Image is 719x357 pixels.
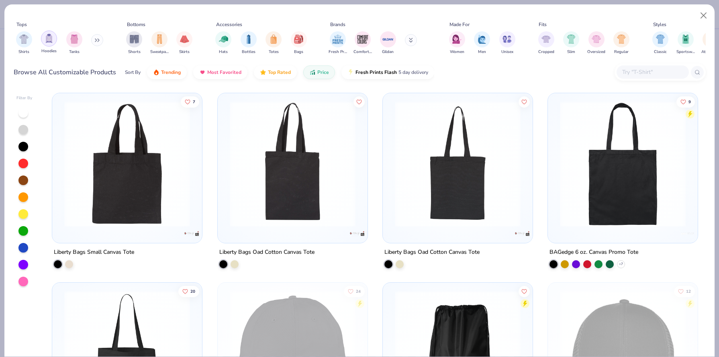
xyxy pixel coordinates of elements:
[449,31,465,55] button: filter button
[679,226,695,242] img: BAGedge logo
[330,21,345,28] div: Brands
[654,49,667,55] span: Classic
[341,65,434,79] button: Fresh Prints Flash5 day delivery
[178,286,199,297] button: Like
[592,35,601,44] img: Oversized Image
[219,35,228,44] img: Hats Image
[226,101,359,227] img: 023b2e3e-e657-4517-9626-d9b1eed8d70c
[676,31,695,55] button: filter button
[567,49,575,55] span: Slim
[54,247,134,257] div: Liberty Bags Small Canvas Tote
[329,49,347,55] span: Fresh Prints
[613,31,629,55] div: filter for Regular
[538,31,554,55] button: filter button
[676,96,695,107] button: Like
[353,31,372,55] div: filter for Comfort Colors
[41,31,57,54] div: filter for Hoodies
[254,65,297,79] button: Top Rated
[449,31,465,55] div: filter for Women
[130,35,139,44] img: Shorts Image
[614,49,629,55] span: Regular
[128,49,141,55] span: Shorts
[241,31,257,55] button: filter button
[150,49,169,55] span: Sweatpants
[617,35,626,44] img: Regular Image
[269,35,278,44] img: Totes Image
[16,31,32,55] button: filter button
[190,290,195,294] span: 20
[19,35,29,44] img: Shirts Image
[266,31,282,55] div: filter for Totes
[242,49,255,55] span: Bottles
[193,65,247,79] button: Most Favorited
[332,33,344,45] img: Fresh Prints Image
[567,35,576,44] img: Slim Image
[674,286,695,297] button: Like
[126,31,142,55] button: filter button
[587,31,605,55] button: filter button
[161,69,181,75] span: Trending
[474,31,490,55] div: filter for Men
[563,31,579,55] button: filter button
[656,35,665,44] img: Classic Image
[541,35,551,44] img: Cropped Image
[613,31,629,55] button: filter button
[478,35,486,44] img: Men Image
[207,69,241,75] span: Most Favorited
[391,101,525,227] img: a7608796-320d-4956-a187-f66b2e1ba5bf
[193,100,195,104] span: 7
[556,101,690,227] img: 27b5c7c3-e969-429a-aedd-a97ddab816ce
[539,21,547,28] div: Fits
[621,67,683,77] input: Try "T-Shirt"
[291,31,307,55] div: filter for Bags
[266,31,282,55] button: filter button
[449,21,470,28] div: Made For
[538,49,554,55] span: Cropped
[153,69,159,75] img: trending.gif
[474,31,490,55] button: filter button
[147,65,187,79] button: Trending
[343,286,364,297] button: Like
[353,96,364,107] button: Like
[450,49,464,55] span: Women
[294,49,303,55] span: Bags
[380,31,396,55] div: filter for Gildan
[519,286,530,297] button: Like
[179,49,190,55] span: Skirts
[268,69,291,75] span: Top Rated
[294,35,303,44] img: Bags Image
[353,31,372,55] button: filter button
[176,31,192,55] button: filter button
[501,49,513,55] span: Unisex
[353,49,372,55] span: Comfort Colors
[181,96,199,107] button: Like
[16,95,33,101] div: Filter By
[329,31,347,55] div: filter for Fresh Prints
[244,35,253,44] img: Bottles Image
[347,69,354,75] img: flash.gif
[652,31,668,55] button: filter button
[384,247,480,257] div: Liberty Bags Oad Cotton Canvas Tote
[216,21,242,28] div: Accessories
[676,31,695,55] div: filter for Sportswear
[184,226,200,242] img: Liberty Bags logo
[499,31,515,55] button: filter button
[355,290,360,294] span: 24
[349,226,365,242] img: Liberty Bags logo
[519,96,530,107] button: Like
[155,35,164,44] img: Sweatpants Image
[619,262,623,267] span: + 7
[382,49,394,55] span: Gildan
[696,8,711,23] button: Close
[538,31,554,55] div: filter for Cropped
[398,68,428,77] span: 5 day delivery
[357,33,369,45] img: Comfort Colors Image
[317,69,329,75] span: Price
[653,21,666,28] div: Styles
[176,31,192,55] div: filter for Skirts
[18,49,29,55] span: Shirts
[686,290,691,294] span: 12
[16,21,27,28] div: Tops
[260,69,266,75] img: TopRated.gif
[241,31,257,55] div: filter for Bottles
